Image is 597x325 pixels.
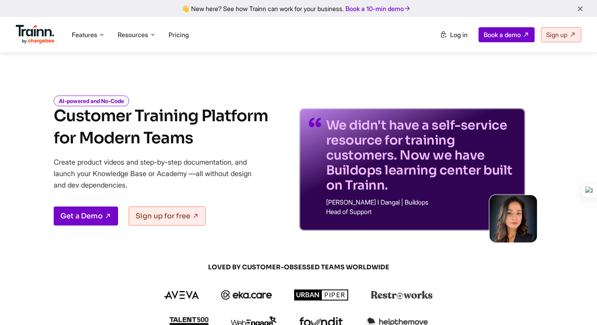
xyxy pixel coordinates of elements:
[484,31,521,39] span: Book a demo
[54,207,118,225] a: Get a Demo
[326,118,516,193] p: We didn't have a self-service resource for training customers. Now we have Buildops learning cent...
[344,3,413,14] a: Book a 10-min demo
[54,105,268,149] h1: Customer Training Platform for Modern Teams
[164,291,199,299] img: aveva logo
[16,25,54,44] img: Trainn Logo
[5,5,592,12] div: 👋 New here? See how Trainn can work for your business.
[546,31,567,39] span: Sign up
[294,289,349,301] img: urbanpiper logo
[109,263,488,272] span: LOVED BY CUSTOMER-OBSESSED TEAMS WORLDWIDE
[435,28,472,42] a: Log in
[326,199,516,205] p: [PERSON_NAME] I Dangal | Buildops
[221,290,272,300] img: ekacare logo
[479,27,535,42] a: Book a demo
[541,27,581,42] a: Sign up
[118,30,148,39] span: Resources
[450,31,467,39] span: Log in
[490,195,537,242] img: sabina-buildops.d2e8138.png
[54,156,263,191] p: Create product videos and step-by-step documentation, and launch your Knowledge Base or Academy —...
[309,118,321,127] img: quotes-purple.41a7099.svg
[169,31,189,39] a: Pricing
[326,209,516,215] p: Head of Support
[371,291,433,299] img: restroworks logo
[129,207,206,225] a: Sign up for free
[54,96,129,106] i: AI-powered and No-Code
[72,30,97,39] span: Features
